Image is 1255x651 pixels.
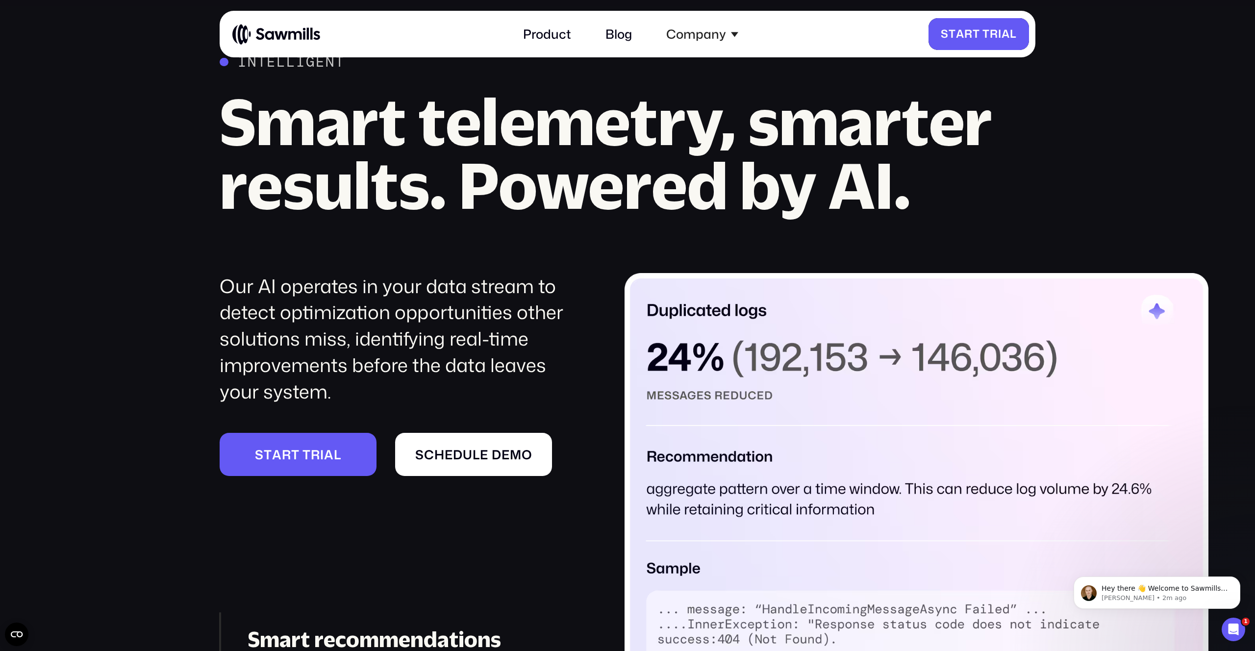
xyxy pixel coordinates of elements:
[5,623,28,646] button: Open CMP widget
[311,447,320,462] span: r
[1002,27,1010,41] span: a
[334,447,341,462] span: l
[302,447,311,462] span: t
[434,447,445,462] span: h
[272,447,282,462] span: a
[956,27,964,41] span: a
[255,447,264,462] span: S
[238,53,345,71] div: Intelligent
[973,27,980,41] span: t
[513,17,580,51] a: Product
[282,447,291,462] span: r
[220,433,376,476] a: Starttrial
[492,447,502,462] span: d
[949,27,956,41] span: t
[220,273,580,405] div: Our AI operates in your data stream to detect optimization opportunities other solutions miss, id...
[990,27,998,41] span: r
[522,447,532,462] span: o
[395,433,552,476] a: Scheduledemo
[998,27,1002,41] span: i
[1059,556,1255,625] iframe: Intercom notifications message
[596,17,641,51] a: Blog
[415,447,424,462] span: S
[666,26,726,42] div: Company
[424,447,434,462] span: c
[510,447,522,462] span: m
[264,447,272,462] span: t
[1242,618,1250,626] span: 1
[320,447,324,462] span: i
[291,447,300,462] span: t
[463,447,473,462] span: u
[453,447,463,462] span: d
[480,447,488,462] span: e
[324,447,334,462] span: a
[1010,27,1017,41] span: l
[445,447,453,462] span: e
[657,17,748,51] div: Company
[1222,618,1245,641] iframe: Intercom live chat
[941,27,949,41] span: S
[502,447,510,462] span: e
[964,27,973,41] span: r
[982,27,990,41] span: T
[220,89,1035,216] h2: Smart telemetry, smarter results. Powered by AI.
[473,447,480,462] span: l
